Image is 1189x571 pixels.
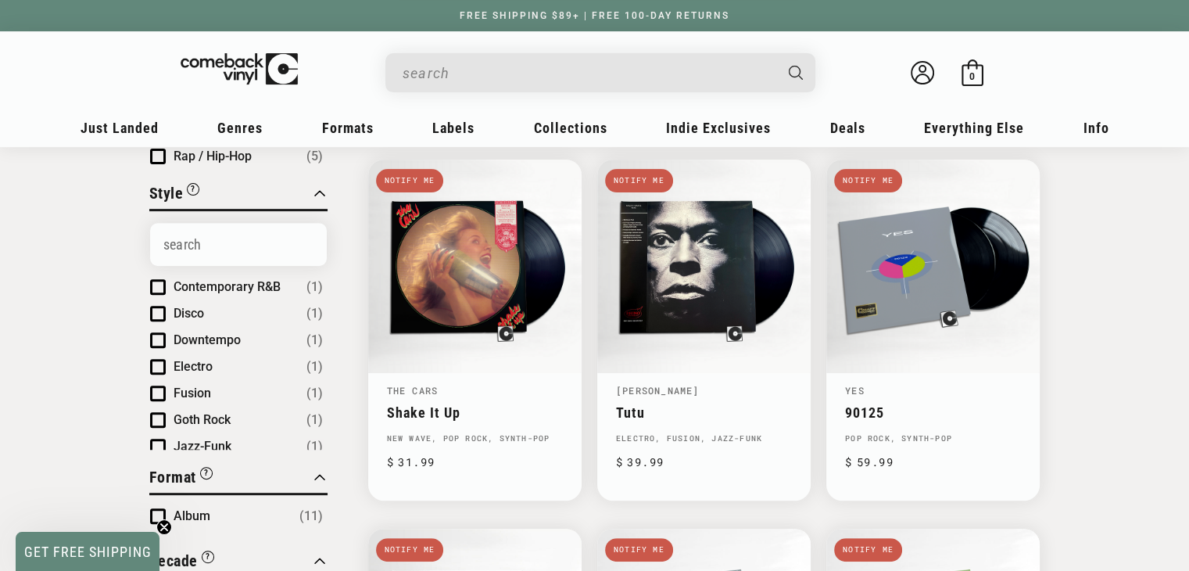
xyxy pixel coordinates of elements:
a: Yes [845,384,865,397]
span: Number of products: (1) [306,331,323,350]
span: Labels [432,120,475,136]
input: When autocomplete results are available use up and down arrows to review and enter to select [403,57,773,89]
span: Fusion [174,386,211,400]
button: Filter by Style [149,181,200,209]
span: Format [149,468,196,487]
span: Info [1083,120,1109,136]
span: Genres [217,120,263,136]
span: Collections [534,120,607,136]
span: Number of products: (11) [299,507,323,526]
a: [PERSON_NAME] [616,384,700,397]
a: Tutu [616,404,792,421]
button: Close teaser [156,519,172,535]
span: Number of products: (1) [306,357,323,376]
span: Electro [174,359,213,374]
span: Number of products: (1) [306,278,323,296]
span: Jazz-Funk [174,439,231,454]
a: The Cars [387,384,439,397]
span: 0 [969,70,975,82]
span: Goth Rock [174,412,231,427]
span: Deals [830,120,865,136]
a: Shake It Up [387,404,563,421]
input: Search Options [150,223,327,266]
span: Just Landed [81,120,159,136]
span: Everything Else [924,120,1024,136]
span: Number of products: (1) [306,304,323,323]
div: Search [385,53,815,92]
span: Decade [149,551,198,570]
a: 90125 [845,404,1021,421]
span: Number of products: (1) [306,411,323,429]
span: Rap / Hip-Hop [174,149,252,163]
span: Contemporary R&B [174,279,281,294]
div: GET FREE SHIPPINGClose teaser [16,532,159,571]
button: Filter by Format [149,465,213,493]
span: Number of products: (5) [306,147,323,166]
span: Album [174,508,210,523]
span: Indie Exclusives [666,120,771,136]
span: Style [149,184,184,203]
span: Number of products: (1) [306,437,323,456]
span: Downtempo [174,332,241,347]
span: Formats [322,120,374,136]
span: Number of products: (1) [306,384,323,403]
span: GET FREE SHIPPING [24,544,152,560]
a: FREE SHIPPING $89+ | FREE 100-DAY RETURNS [444,10,745,21]
button: Search [775,53,817,92]
span: Disco [174,306,204,321]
